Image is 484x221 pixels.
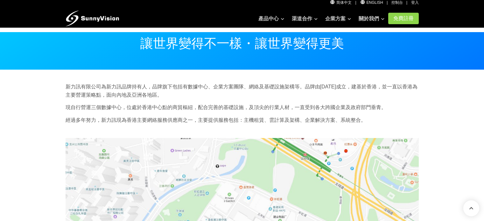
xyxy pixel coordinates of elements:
[66,83,419,99] p: 新力訊有限公司為新力訊品牌持有人，品牌旗下包括有數據中心、企業方案團隊、網絡及基礎設施架構等。品牌由[DATE]成立，建基於香港，並一直以香港為主要營運策略點，面向內地及亞洲各地區。
[411,0,419,5] a: 登入
[360,0,383,5] a: English
[330,0,352,5] a: 简体中文
[258,12,284,25] a: 產品中心
[388,13,419,24] a: 免費註冊
[292,12,318,25] a: 渠道合作
[66,37,419,50] p: 讓世界變得不一樣・讓世界變得更美
[391,0,403,5] a: 控制台
[66,103,419,112] p: 現自行營運三個數據中心，位處於香港中心點的商貿樞紐，配合完善的基礎設施，及頂尖的行業人材，一直受到各大跨國企業及政府部門垂青。
[66,116,419,124] p: 經過多年努力，新力訊現為香港主要網絡服務供應商之一，主要提供服務包括：主機租賃、雲計算及架構、企業解決方案、系統整合。
[325,12,351,25] a: 企業方案
[359,12,384,25] a: 關於我們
